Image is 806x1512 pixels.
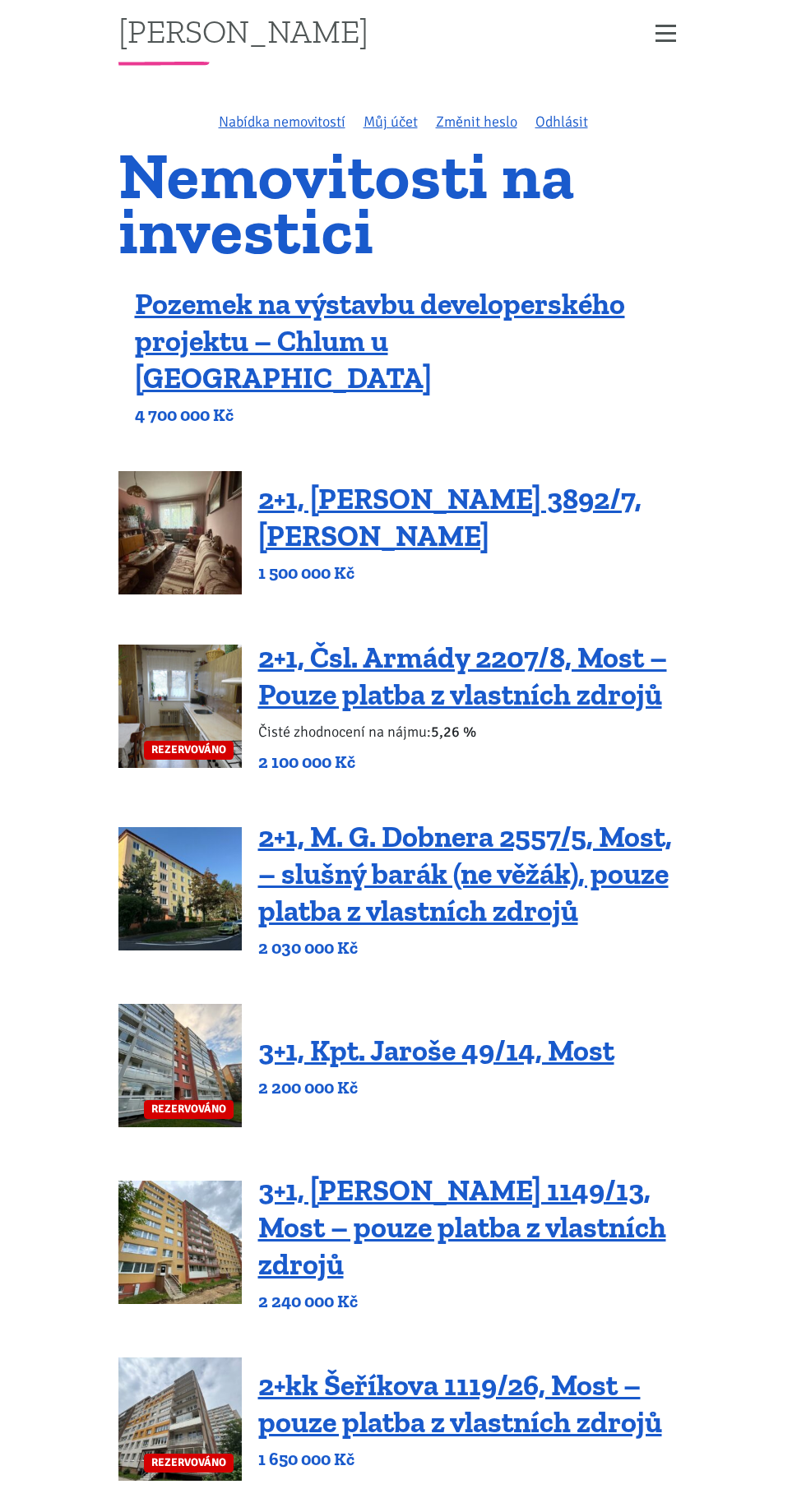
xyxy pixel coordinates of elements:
a: [PERSON_NAME] [118,15,368,47]
span: REZERVOVÁNO [144,1100,234,1119]
h1: Nemovitosti na investici [118,148,688,258]
a: 2+1, M. G. Dobnera 2557/5, Most, – slušný barák (ne věžák), pouze platba z vlastních zdrojů [258,819,672,928]
a: Pozemek na výstavbu developerského projektu – Chlum u [GEOGRAPHIC_DATA] [135,286,625,395]
a: 2+kk Šeříkova 1119/26, Most – pouze platba z vlastních zdrojů [258,1367,662,1440]
a: 2+1, Čsl. Armády 2207/8, Most – Pouze platba z vlastních zdrojů [258,640,667,712]
a: Změnit heslo [436,113,517,131]
button: Zobrazit menu [644,19,688,48]
p: 2 030 000 Kč [258,936,688,959]
a: REZERVOVÁNO [118,1004,242,1127]
p: 2 200 000 Kč [258,1076,614,1099]
a: Odhlásit [535,113,588,131]
a: 3+1, Kpt. Jaroše 49/14, Most [258,1033,614,1068]
span: REZERVOVÁNO [144,741,234,760]
a: 3+1, [PERSON_NAME] 1149/13, Most – pouze platba z vlastních zdrojů [258,1172,666,1282]
b: 5,26 % [431,723,476,741]
p: 1 650 000 Kč [258,1448,688,1471]
span: REZERVOVÁNO [144,1454,234,1473]
a: Nabídka nemovitostí [219,113,345,131]
p: 1 500 000 Kč [258,562,688,585]
p: 2 100 000 Kč [258,751,688,774]
p: 2 240 000 Kč [258,1290,688,1313]
p: 4 700 000 Kč [135,404,688,427]
a: Můj účet [364,113,418,131]
a: 2+1, [PERSON_NAME] 3892/7, [PERSON_NAME] [258,481,642,553]
a: REZERVOVÁNO [118,645,242,768]
a: REZERVOVÁNO [118,1357,242,1481]
p: Čisté zhodnocení na nájmu: [258,720,688,743]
